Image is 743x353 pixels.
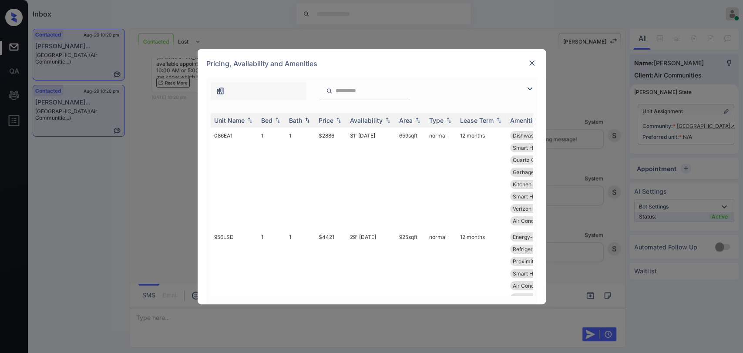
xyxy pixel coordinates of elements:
[383,117,392,123] img: sorting
[319,117,333,124] div: Price
[513,246,554,252] span: Refrigerator Le...
[513,205,551,212] span: Verizon fios in...
[289,117,302,124] div: Bath
[513,218,550,224] span: Air Conditioner
[429,117,444,124] div: Type
[513,295,559,301] span: White Lower Cab...
[286,128,315,229] td: 1
[216,87,225,95] img: icon-zuma
[198,49,546,78] div: Pricing, Availability and Amenities
[513,282,550,289] span: Air Conditioner
[513,234,555,240] span: Energy-efficien...
[457,128,507,229] td: 12 months
[444,117,453,123] img: sorting
[494,117,503,123] img: sorting
[524,84,535,94] img: icon-zuma
[258,128,286,229] td: 1
[214,117,245,124] div: Unit Name
[261,117,272,124] div: Bed
[510,117,539,124] div: Amenities
[399,117,413,124] div: Area
[245,117,254,123] img: sorting
[460,117,494,124] div: Lease Term
[513,181,549,188] span: Kitchen Pantry
[414,117,422,123] img: sorting
[528,59,536,67] img: close
[350,117,383,124] div: Availability
[513,132,542,139] span: Dishwasher
[273,117,282,123] img: sorting
[513,169,558,175] span: Garbage disposa...
[513,145,561,151] span: Smart Home Door...
[513,157,554,163] span: Quartz Counters
[426,128,457,229] td: normal
[346,128,396,229] td: 31' [DATE]
[303,117,312,123] img: sorting
[513,193,561,200] span: Smart Home Ther...
[315,128,346,229] td: $2886
[211,128,258,229] td: 086EA1
[334,117,343,123] img: sorting
[396,128,426,229] td: 659 sqft
[513,258,558,265] span: Proximity To Am...
[326,87,333,95] img: icon-zuma
[513,270,561,277] span: Smart Home Ther...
